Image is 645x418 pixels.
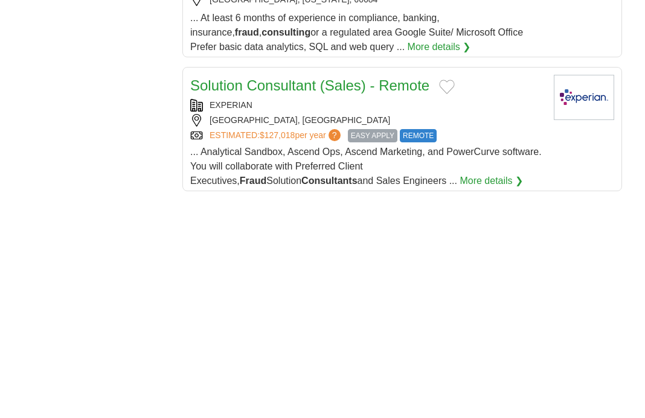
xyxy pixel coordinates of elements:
a: ESTIMATED:$127,018per year? [210,129,343,142]
strong: Consultants [301,176,357,186]
div: [GEOGRAPHIC_DATA], [GEOGRAPHIC_DATA] [190,114,544,127]
a: Solution Consultant (Sales) - Remote [190,77,429,93]
span: ... At least 6 months of experience in compliance, banking, insurance, , or a regulated area Goog... [190,13,523,52]
strong: Fraud [240,176,266,186]
a: More details ❯ [460,174,523,188]
button: Add to favorite jobs [439,80,455,94]
span: $127,018 [260,130,295,140]
a: More details ❯ [408,40,471,54]
span: ? [329,129,341,141]
a: EXPERIAN [210,100,252,110]
strong: consulting [262,27,310,37]
span: EASY APPLY [348,129,397,142]
span: REMOTE [400,129,437,142]
strong: fraud [235,27,259,37]
img: Experian logo [554,75,614,120]
span: ... Analytical Sandbox, Ascend Ops, Ascend Marketing, and PowerCurve software. You will collabora... [190,147,542,186]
